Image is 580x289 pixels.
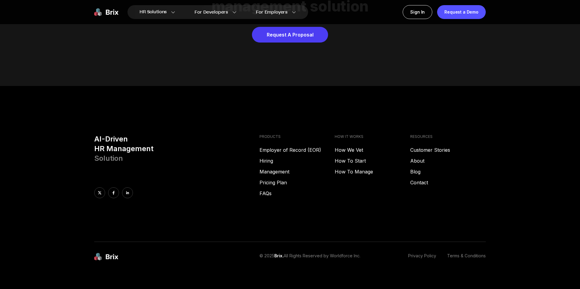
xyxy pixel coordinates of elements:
[410,146,486,154] a: Customer Stories
[408,253,436,261] a: Privacy Policy
[259,168,335,175] a: Management
[335,134,410,139] h4: HOW IT WORKS
[410,168,486,175] a: Blog
[259,179,335,186] a: Pricing Plan
[94,253,118,261] img: brix
[335,146,410,154] a: How We Vet
[403,5,432,19] a: Sign In
[335,168,410,175] a: How To Manage
[140,7,167,17] span: HR Solutions
[259,134,335,139] h4: PRODUCTS
[195,9,228,15] span: For Developers
[335,157,410,164] a: How To Start
[94,154,123,163] span: Solution
[410,134,486,139] h4: RESOURCES
[259,157,335,164] a: Hiring
[252,27,328,43] a: Request A Proposal
[256,9,288,15] span: For Employers
[274,253,284,258] span: Brix.
[259,190,335,197] a: FAQs
[94,134,255,163] h3: AI-Driven HR Management
[447,253,486,261] a: Terms & Conditions
[259,146,335,154] a: Employer of Record (EOR)
[437,5,486,19] a: Request a Demo
[410,179,486,186] a: Contact
[410,157,486,164] a: About
[259,253,360,261] p: © 2025 All Rights Reserved by Worldforce Inc.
